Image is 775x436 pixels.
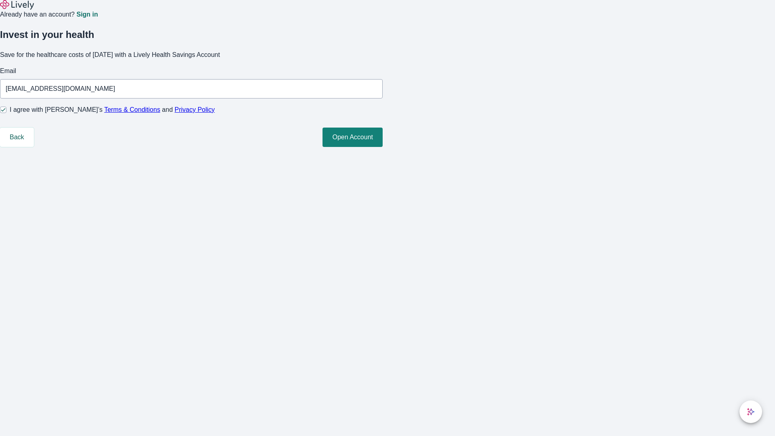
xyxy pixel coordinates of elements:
svg: Lively AI Assistant [747,408,755,416]
a: Sign in [76,11,98,18]
a: Terms & Conditions [104,106,160,113]
a: Privacy Policy [175,106,215,113]
button: chat [739,400,762,423]
button: Open Account [323,128,383,147]
span: I agree with [PERSON_NAME]’s and [10,105,215,115]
